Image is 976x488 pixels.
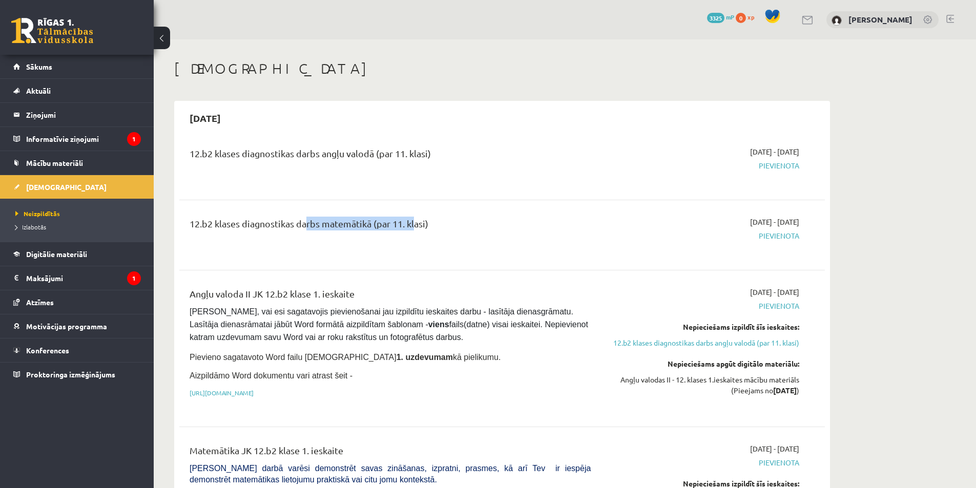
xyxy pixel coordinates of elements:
[15,209,143,218] a: Neizpildītās
[127,132,141,146] i: 1
[26,103,141,126] legend: Ziņojumi
[726,13,734,21] span: mP
[606,457,799,468] span: Pievienota
[15,209,60,218] span: Neizpildītās
[179,106,231,130] h2: [DATE]
[190,307,590,342] span: [PERSON_NAME], vai esi sagatavojis pievienošanai jau izpildītu ieskaites darbu - lasītāja dienasg...
[707,13,724,23] span: 3325
[606,322,799,332] div: Nepieciešams izpildīt šīs ieskaites:
[848,14,912,25] a: [PERSON_NAME]
[13,266,141,290] a: Maksājumi1
[26,346,69,355] span: Konferences
[26,127,141,151] legend: Informatīvie ziņojumi
[26,370,115,379] span: Proktoringa izmēģinājums
[13,363,141,386] a: Proktoringa izmēģinājums
[190,464,591,484] span: [PERSON_NAME] darbā varēsi demonstrēt savas zināšanas, izpratni, prasmes, kā arī Tev ir iespēja d...
[750,287,799,298] span: [DATE] - [DATE]
[26,182,107,192] span: [DEMOGRAPHIC_DATA]
[397,353,453,362] strong: 1. uzdevumam
[606,160,799,171] span: Pievienota
[13,242,141,266] a: Digitālie materiāli
[747,13,754,21] span: xp
[606,301,799,311] span: Pievienota
[15,222,143,231] a: Izlabotās
[606,230,799,241] span: Pievienota
[127,271,141,285] i: 1
[13,55,141,78] a: Sākums
[750,217,799,227] span: [DATE] - [DATE]
[26,298,54,307] span: Atzīmes
[736,13,746,23] span: 0
[26,62,52,71] span: Sākums
[13,175,141,199] a: [DEMOGRAPHIC_DATA]
[707,13,734,21] a: 3325 mP
[13,79,141,102] a: Aktuāli
[13,290,141,314] a: Atzīmes
[26,249,87,259] span: Digitālie materiāli
[13,151,141,175] a: Mācību materiāli
[11,18,93,44] a: Rīgas 1. Tālmācības vidusskola
[190,287,591,306] div: Angļu valoda II JK 12.b2 klase 1. ieskaite
[190,217,591,236] div: 12.b2 klases diagnostikas darbs matemātikā (par 11. klasi)
[13,103,141,126] a: Ziņojumi
[190,371,352,380] span: Aizpildāmo Word dokumentu vari atrast šeit -
[428,320,449,329] strong: viens
[750,146,799,157] span: [DATE] - [DATE]
[26,266,141,290] legend: Maksājumi
[26,86,51,95] span: Aktuāli
[606,337,799,348] a: 12.b2 klases diagnostikas darbs angļu valodā (par 11. klasi)
[736,13,759,21] a: 0 xp
[750,443,799,454] span: [DATE] - [DATE]
[174,60,830,77] h1: [DEMOGRAPHIC_DATA]
[13,338,141,362] a: Konferences
[190,389,254,397] a: [URL][DOMAIN_NAME]
[13,127,141,151] a: Informatīvie ziņojumi1
[190,443,591,462] div: Matemātika JK 12.b2 klase 1. ieskaite
[606,358,799,369] div: Nepieciešams apgūt digitālo materiālu:
[606,374,799,396] div: Angļu valodas II - 12. klases 1.ieskaites mācību materiāls (Pieejams no )
[13,314,141,338] a: Motivācijas programma
[190,146,591,165] div: 12.b2 klases diagnostikas darbs angļu valodā (par 11. klasi)
[26,158,83,167] span: Mācību materiāli
[15,223,46,231] span: Izlabotās
[832,15,842,26] img: Sigurds Kozlovskis
[26,322,107,331] span: Motivācijas programma
[190,353,501,362] span: Pievieno sagatavoto Word failu [DEMOGRAPHIC_DATA] kā pielikumu.
[773,386,797,395] strong: [DATE]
